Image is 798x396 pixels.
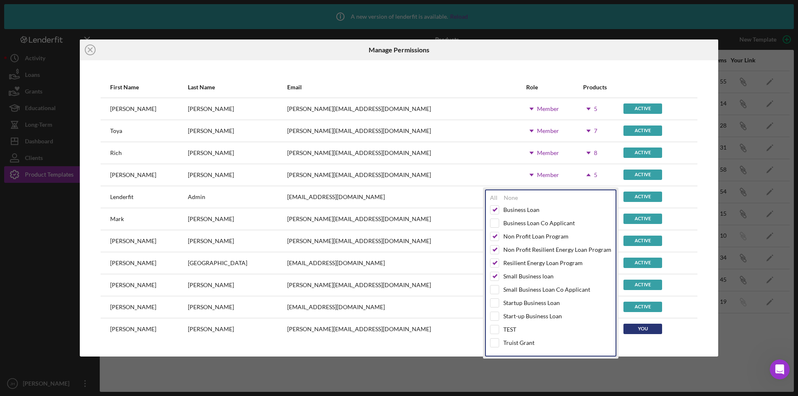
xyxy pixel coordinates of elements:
img: Profile image for Christina [10,29,26,46]
img: Profile image for Christina [10,183,26,199]
div: [PERSON_NAME] [110,172,156,178]
div: Active [623,302,662,312]
div: Products [583,84,623,91]
span: Rate your conversation [30,183,97,190]
div: Active [623,214,662,224]
div: • [DATE] [79,253,103,261]
img: Profile image for Allison [10,244,26,261]
div: [PERSON_NAME] [30,160,78,169]
div: Active [623,236,662,246]
div: [PERSON_NAME][EMAIL_ADDRESS][DOMAIN_NAME] [287,216,431,222]
div: Lenderfit [110,194,133,200]
div: • [DATE] [79,37,103,46]
div: [PERSON_NAME] [30,191,78,200]
div: Email [287,84,525,91]
div: Resilient Energy Loan Program [503,260,583,266]
div: Truist Grant [503,339,534,346]
div: [PERSON_NAME] [188,282,234,288]
div: Admin [188,194,205,200]
div: [PERSON_NAME] [30,37,78,46]
button: Messages [55,259,111,293]
div: Active [623,280,662,290]
div: First Name [110,84,187,91]
div: Business Loan [503,207,539,213]
div: [EMAIL_ADDRESS][DOMAIN_NAME] [287,304,385,310]
div: Active [623,170,662,180]
div: [PERSON_NAME] [188,106,234,112]
span: Home [19,280,36,286]
div: • [DATE] [79,99,103,108]
div: [PERSON_NAME] [30,99,78,108]
h1: Messages [62,4,106,18]
h6: Manage Permissions [369,46,429,54]
img: Profile image for Allison [10,60,26,76]
div: [PERSON_NAME] [110,326,156,332]
div: [PERSON_NAME] [110,282,156,288]
div: All [490,194,498,201]
div: You [623,324,662,334]
div: Non Profit Loan Program [503,233,569,240]
div: [PERSON_NAME] [110,238,156,244]
span: Messages [67,280,99,286]
div: [EMAIL_ADDRESS][DOMAIN_NAME] [287,194,385,200]
div: Last Name [188,84,286,91]
img: Profile image for Christina [10,121,26,138]
div: Startup Business Loan [503,300,560,306]
div: Toya [110,128,122,134]
div: • [DATE] [79,130,103,138]
div: [PERSON_NAME][EMAIL_ADDRESS][DOMAIN_NAME] [287,326,431,332]
div: Small Business loan [503,273,554,280]
div: Member [537,150,559,156]
div: [PERSON_NAME] [30,130,78,138]
div: Member [537,106,559,112]
div: TEST [503,326,516,333]
div: • [DATE] [79,160,103,169]
div: [PERSON_NAME] [188,172,234,178]
img: Profile image for Christina [10,214,26,230]
div: [PERSON_NAME][EMAIL_ADDRESS][DOMAIN_NAME] [287,106,431,112]
div: Role [526,84,582,91]
div: Member [537,172,559,178]
div: [PERSON_NAME][EMAIL_ADDRESS][DOMAIN_NAME] [287,150,431,156]
div: [PERSON_NAME][EMAIL_ADDRESS][DOMAIN_NAME] [287,172,431,178]
span: Yes, please give her access. Jen [30,152,121,159]
img: Profile image for Christina [10,91,26,107]
div: [PERSON_NAME] [30,68,78,77]
div: Rich [110,150,122,156]
div: [PERSON_NAME] [188,238,234,244]
div: [PERSON_NAME][EMAIL_ADDRESS][DOMAIN_NAME] [287,128,431,134]
div: • [DATE] [79,191,103,200]
div: Small Business Loan Co Applicant [503,286,590,293]
div: [EMAIL_ADDRESS][DOMAIN_NAME] [287,260,385,266]
div: [PERSON_NAME] [30,253,78,261]
img: Profile image for Allison [10,152,26,169]
div: [PERSON_NAME] [188,150,234,156]
div: [GEOGRAPHIC_DATA] [188,260,247,266]
button: Send us a message [38,219,128,236]
div: [PERSON_NAME] [188,128,234,134]
div: Member [537,128,559,134]
div: None [504,194,518,201]
div: Active [623,148,662,158]
span: Help [132,280,145,286]
div: Active [623,125,662,136]
div: Active [623,103,662,114]
div: Non Profit Resilient Energy Loan Program [503,246,611,253]
div: Mark [110,216,124,222]
div: Active [623,192,662,202]
div: [PERSON_NAME] [188,216,234,222]
span: Rate your conversation [30,91,97,98]
span: Hi [PERSON_NAME], Hope you are well! We went ahead and completed your request to add [PERSON_NAME... [30,30,655,36]
div: Close [146,3,161,18]
div: • [DATE] [79,68,103,77]
div: [PERSON_NAME][EMAIL_ADDRESS][DOMAIN_NAME] [287,238,431,244]
div: Active [623,258,662,268]
iframe: Intercom live chat [770,359,790,379]
div: [PERSON_NAME] [188,304,234,310]
div: [PERSON_NAME] [30,222,78,231]
div: Business Loan Co Applicant [503,220,575,226]
div: [PERSON_NAME][EMAIL_ADDRESS][DOMAIN_NAME] [287,282,431,288]
button: Help [111,259,166,293]
div: [PERSON_NAME] [110,260,156,266]
div: [PERSON_NAME] [110,304,156,310]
